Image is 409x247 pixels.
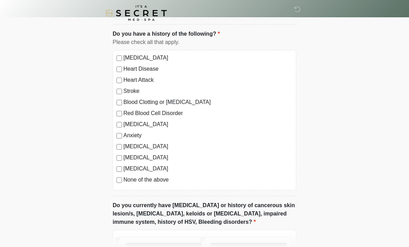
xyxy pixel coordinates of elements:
[116,89,122,94] input: Stroke
[123,176,293,184] label: None of the above
[113,201,296,226] label: Do you currently have [MEDICAL_DATA] or history of cancerous skin lesion/s, [MEDICAL_DATA], keloi...
[123,54,293,62] label: [MEDICAL_DATA]
[123,65,293,73] label: Heart Disease
[113,30,220,38] label: Do you have a history of the following?
[116,111,122,116] input: Red Blood Cell Disorder
[123,165,293,173] label: [MEDICAL_DATA]
[116,100,122,105] input: Blood Clotting or [MEDICAL_DATA]
[123,153,293,162] label: [MEDICAL_DATA]
[116,78,122,83] input: Heart Attack
[106,5,167,21] img: It's A Secret Med Spa Logo
[123,120,293,129] label: [MEDICAL_DATA]
[113,38,296,46] div: Please check all that apply.
[116,166,122,172] input: [MEDICAL_DATA]
[116,55,122,61] input: [MEDICAL_DATA]
[123,76,293,84] label: Heart Attack
[123,87,293,95] label: Stroke
[116,133,122,139] input: Anxiety
[116,67,122,72] input: Heart Disease
[123,131,293,140] label: Anxiety
[116,122,122,127] input: [MEDICAL_DATA]
[123,109,293,117] label: Red Blood Cell Disorder
[123,98,293,106] label: Blood Clotting or [MEDICAL_DATA]
[116,144,122,150] input: [MEDICAL_DATA]
[116,155,122,161] input: [MEDICAL_DATA]
[123,142,293,151] label: [MEDICAL_DATA]
[116,177,122,183] input: None of the above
